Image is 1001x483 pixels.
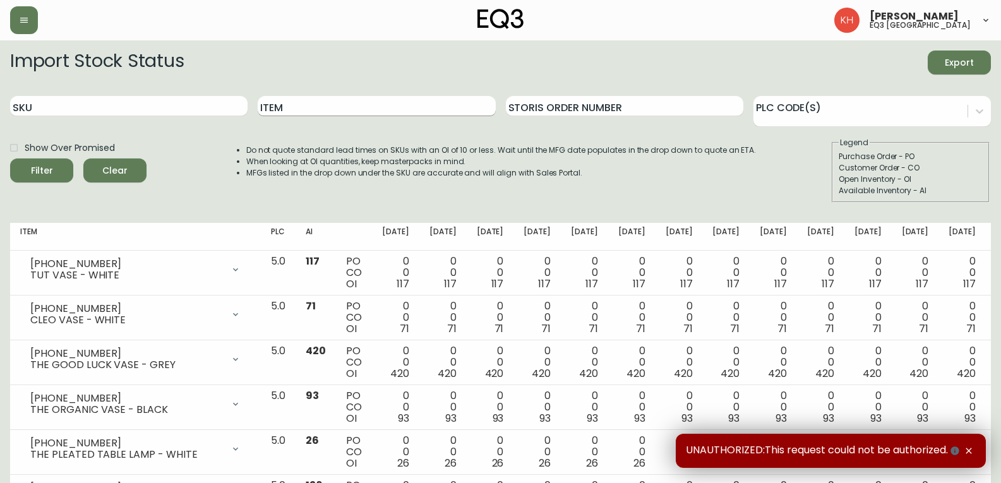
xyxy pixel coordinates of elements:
span: 71 [636,321,645,336]
div: 0 0 [571,435,598,469]
div: 0 0 [854,256,882,290]
div: 0 0 [524,390,551,424]
div: 0 0 [382,301,409,335]
div: [PHONE_NUMBER]CLEO VASE - WHITE [20,301,251,328]
div: 0 0 [524,256,551,290]
li: MFGs listed in the drop down under the SKU are accurate and will align with Sales Portal. [246,167,757,179]
span: 117 [963,277,976,291]
span: 117 [585,277,598,291]
div: 0 0 [571,345,598,379]
th: [DATE] [750,223,797,251]
div: 0 0 [760,301,787,335]
th: [DATE] [844,223,892,251]
div: 0 0 [854,435,882,469]
span: 71 [495,321,504,336]
span: 117 [869,277,882,291]
span: 420 [863,366,882,381]
span: 420 [438,366,457,381]
td: 5.0 [261,251,296,295]
div: PO CO [346,435,362,469]
span: 26 [539,456,551,470]
td: 5.0 [261,340,296,385]
div: 0 0 [524,301,551,335]
div: 0 0 [382,435,409,469]
div: PO CO [346,301,362,335]
div: 0 0 [382,390,409,424]
div: 0 0 [618,345,645,379]
div: 0 0 [949,390,976,424]
div: 0 0 [477,435,504,469]
span: [PERSON_NAME] [870,11,959,21]
span: 420 [485,366,504,381]
span: 26 [397,456,409,470]
span: 117 [916,277,928,291]
div: Purchase Order - PO [839,151,983,162]
div: 0 0 [807,301,834,335]
span: 93 [634,411,645,426]
span: Show Over Promised [25,141,115,155]
div: THE ORGANIC VASE - BLACK [30,404,223,415]
span: 71 [777,321,787,336]
span: 26 [306,433,319,448]
span: 93 [823,411,834,426]
span: 71 [447,321,457,336]
div: 0 0 [854,301,882,335]
span: 26 [633,456,645,470]
td: 5.0 [261,385,296,430]
div: 0 0 [524,345,551,379]
div: 0 0 [429,435,457,469]
div: 0 0 [902,301,929,335]
span: OI [346,366,357,381]
span: 420 [390,366,409,381]
h2: Import Stock Status [10,51,184,75]
span: 71 [306,299,316,313]
div: 0 0 [902,390,929,424]
div: TUT VASE - WHITE [30,270,223,281]
th: [DATE] [797,223,844,251]
span: UNAUTHORIZED:This request could not be authorized. [686,444,962,458]
span: 117 [538,277,551,291]
span: 71 [683,321,693,336]
div: 0 0 [429,256,457,290]
span: 117 [633,277,645,291]
span: 93 [445,411,457,426]
span: 93 [493,411,504,426]
th: [DATE] [892,223,939,251]
div: [PHONE_NUMBER] [30,438,223,449]
button: Clear [83,158,147,182]
span: OI [346,456,357,470]
div: 0 0 [571,301,598,335]
th: [DATE] [608,223,656,251]
div: 0 0 [429,301,457,335]
div: 0 0 [807,390,834,424]
div: PO CO [346,256,362,290]
span: 117 [491,277,504,291]
div: 0 0 [666,345,693,379]
div: 0 0 [712,256,740,290]
div: [PHONE_NUMBER] [30,348,223,359]
div: PO CO [346,390,362,424]
div: 0 0 [382,256,409,290]
span: 26 [492,456,504,470]
div: 0 0 [666,256,693,290]
div: 0 0 [666,435,693,469]
span: OI [346,411,357,426]
span: 93 [776,411,787,426]
div: 0 0 [382,345,409,379]
div: 0 0 [712,390,740,424]
legend: Legend [839,137,870,148]
td: 5.0 [261,430,296,475]
div: 0 0 [429,345,457,379]
span: 71 [966,321,976,336]
th: [DATE] [702,223,750,251]
div: 0 0 [571,390,598,424]
div: THE PLEATED TABLE LAMP - WHITE [30,449,223,460]
span: 71 [541,321,551,336]
button: Export [928,51,991,75]
div: 0 0 [949,345,976,379]
span: 71 [825,321,834,336]
img: 6bce50593809ea0ae37ab3ec28db6a8b [834,8,860,33]
th: [DATE] [467,223,514,251]
span: 71 [919,321,928,336]
span: 420 [721,366,740,381]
